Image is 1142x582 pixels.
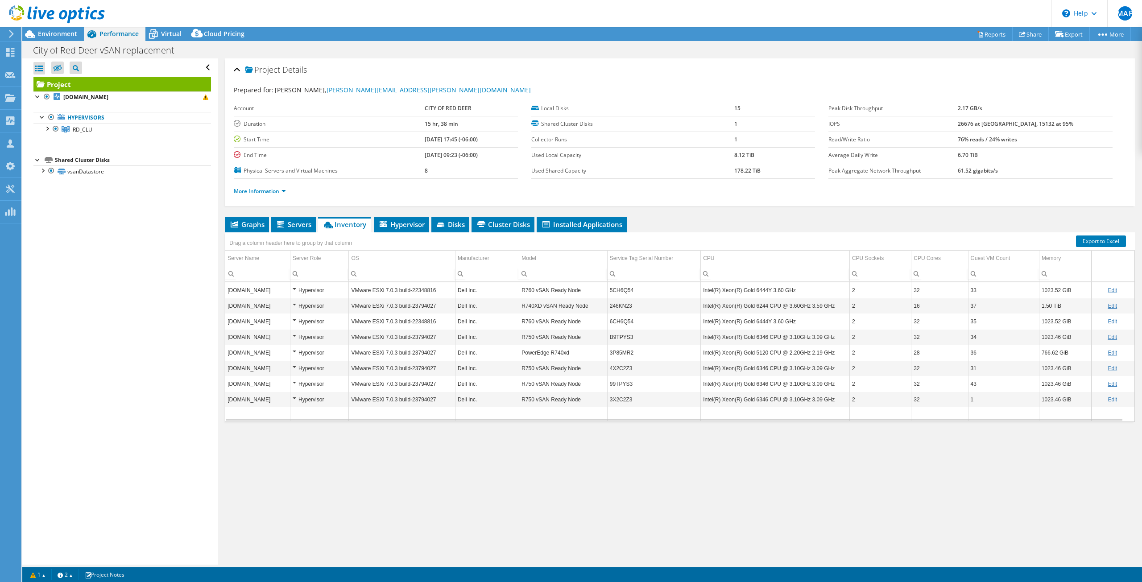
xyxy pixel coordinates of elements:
td: Column Service Tag Serial Number, Value 6CH6Q54 [607,314,700,329]
b: [DATE] 09:23 (-06:00) [425,151,478,159]
td: Column Manufacturer, Value Dell Inc. [455,360,519,376]
a: Share [1012,27,1049,41]
td: Column Manufacturer, Value Dell Inc. [455,314,519,329]
td: Column CPU Cores, Value 32 [911,376,968,392]
td: Column Manufacturer, Value Dell Inc. [455,376,519,392]
td: Column Service Tag Serial Number, Value 99TPYS3 [607,376,700,392]
span: Cloud Pricing [204,29,244,38]
span: RD_CLU [73,126,92,133]
div: Hypervisor [293,285,346,296]
div: Service Tag Serial Number [610,253,674,264]
label: Local Disks [531,104,734,113]
td: Column CPU Cores, Value 32 [911,282,968,298]
label: Used Shared Capacity [531,166,734,175]
span: MAP [1118,6,1132,21]
td: Server Name Column [225,251,290,266]
div: CPU Cores [914,253,941,264]
td: Column Service Tag Serial Number, Value 4X2C2Z3 [607,360,700,376]
td: Column Server Role, Value Hypervisor [290,314,349,329]
td: Column Guest VM Count, Filter cell [968,266,1039,281]
label: Used Local Capacity [531,151,734,160]
label: Duration [234,120,424,128]
td: CPU Sockets Column [849,251,911,266]
h1: City of Red Deer vSAN replacement [29,45,188,55]
td: Column CPU Cores, Value 32 [911,329,968,345]
td: Column Server Role, Value Hypervisor [290,298,349,314]
div: Shared Cluster Disks [55,155,211,165]
td: Column Server Name, Value rdhost6.crdnet.ca [225,314,290,329]
td: Column CPU Cores, Value 28 [911,345,968,360]
span: Cluster Disks [476,220,530,229]
td: Column Model, Value R750 vSAN Ready Node [519,360,607,376]
td: Column CPU, Value Intel(R) Xeon(R) Gold 5120 CPU @ 2.20GHz 2.19 GHz [701,345,850,360]
td: Column Guest VM Count, Value 35 [968,314,1039,329]
td: Column Manufacturer, Value Dell Inc. [455,282,519,298]
td: Model Column [519,251,607,266]
a: Reports [970,27,1013,41]
span: Hypervisor [378,220,425,229]
td: Column CPU, Value Intel(R) Xeon(R) Gold 6444Y 3.60 GHz [701,314,850,329]
b: 15 hr, 38 min [425,120,458,128]
td: Column Service Tag Serial Number, Filter cell [607,266,700,281]
div: Guest VM Count [971,253,1010,264]
td: Column Server Name, Value rdhost7.crdnet.ca [225,298,290,314]
td: Column OS, Filter cell [349,266,455,281]
a: More Information [234,187,286,195]
td: Column CPU Cores, Value 16 [911,298,968,314]
a: Edit [1108,396,1117,403]
a: Project [33,77,211,91]
td: Column OS, Value VMware ESXi 7.0.3 build-23794027 [349,345,455,360]
td: Server Role Column [290,251,349,266]
a: [DOMAIN_NAME] [33,91,211,103]
td: Column Server Name, Value rdhost2.crdnet.ca [225,329,290,345]
a: Edit [1108,334,1117,340]
span: Installed Applications [541,220,622,229]
td: Column CPU Sockets, Value 2 [849,282,911,298]
span: Inventory [323,220,366,229]
td: Column OS, Value VMware ESXi 7.0.3 build-23794027 [349,329,455,345]
a: More [1089,27,1131,41]
a: Hypervisors [33,112,211,124]
td: Column Server Role, Value Hypervisor [290,329,349,345]
td: Column Server Name, Filter cell [225,266,290,281]
a: vsanDatastore [33,165,211,177]
span: Graphs [229,220,265,229]
b: 26676 at [GEOGRAPHIC_DATA], 15132 at 95% [958,120,1073,128]
td: Column CPU Sockets, Filter cell [849,266,911,281]
b: 8.12 TiB [734,151,754,159]
td: Column OS, Value VMware ESXi 7.0.3 build-23794027 [349,392,455,407]
td: Column OS, Value VMware ESXi 7.0.3 build-23794027 [349,360,455,376]
td: Column Manufacturer, Value Dell Inc. [455,392,519,407]
td: Column Server Name, Value rdhost4.crdnet.ca [225,360,290,376]
label: Physical Servers and Virtual Machines [234,166,424,175]
svg: \n [1062,9,1070,17]
div: Server Role [293,253,321,264]
td: Column Model, Value R740XD vSAN Ready Node [519,298,607,314]
td: Column Service Tag Serial Number, Value B9TPYS3 [607,329,700,345]
span: Servers [276,220,311,229]
td: Column CPU, Value Intel(R) Xeon(R) Gold 6444Y 3.60 GHz [701,282,850,298]
label: Shared Cluster Disks [531,120,734,128]
td: Column OS, Value VMware ESXi 7.0.3 build-22348816 [349,282,455,298]
label: Peak Disk Throughput [828,104,958,113]
div: CPU Sockets [852,253,884,264]
div: CPU [703,253,714,264]
td: Column Manufacturer, Value Dell Inc. [455,329,519,345]
div: Data grid [225,232,1135,422]
td: Column Memory, Value 1023.46 GiB [1039,329,1091,345]
td: Column Server Name, Value rdhost5.crdnet.ca [225,392,290,407]
div: Memory [1042,253,1061,264]
td: Column CPU, Value Intel(R) Xeon(R) Gold 6346 CPU @ 3.10GHz 3.09 GHz [701,392,850,407]
td: Column Manufacturer, Value Dell Inc. [455,298,519,314]
span: [PERSON_NAME], [275,86,531,94]
div: OS [351,253,359,264]
td: Column CPU, Filter cell [701,266,850,281]
td: CPU Column [701,251,850,266]
td: Column Memory, Value 1023.52 GiB [1039,282,1091,298]
div: Drag a column header here to group by that column [227,237,354,249]
b: [DOMAIN_NAME] [63,93,108,101]
b: 61.52 gigabits/s [958,167,998,174]
span: Project [245,66,280,74]
td: Column Memory, Value 1023.46 GiB [1039,392,1091,407]
label: Start Time [234,135,424,144]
